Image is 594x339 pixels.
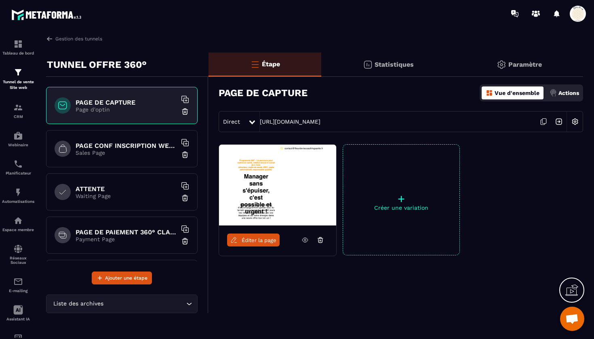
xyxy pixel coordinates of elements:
[227,234,280,246] a: Éditer la page
[181,151,189,159] img: trash
[2,79,34,91] p: Tunnel de vente Site web
[250,59,260,69] img: bars-o.4a397970.svg
[13,187,23,197] img: automations
[2,114,34,119] p: CRM
[51,299,105,308] span: Liste des archives
[363,60,373,69] img: stats.20deebd0.svg
[2,153,34,181] a: schedulerschedulerPlanificateur
[223,118,240,125] span: Direct
[2,288,34,293] p: E-mailing
[13,277,23,286] img: email
[46,295,198,313] div: Search for option
[2,227,34,232] p: Espace membre
[219,145,336,225] img: image
[486,89,493,97] img: dashboard-orange.40269519.svg
[2,238,34,271] a: social-networksocial-networkRéseaux Sociaux
[2,317,34,321] p: Assistant IA
[508,61,542,68] p: Paramètre
[550,89,557,97] img: actions.d6e523a2.png
[262,60,280,68] p: Étape
[13,131,23,141] img: automations
[2,51,34,55] p: Tableau de bord
[13,159,23,169] img: scheduler
[2,181,34,210] a: automationsautomationsAutomatisations
[76,99,177,106] h6: PAGE DE CAPTURE
[567,114,583,129] img: setting-w.858f3a88.svg
[2,199,34,204] p: Automatisations
[2,299,34,327] a: Assistant IA
[181,237,189,245] img: trash
[2,33,34,61] a: formationformationTableau de bord
[13,103,23,112] img: formation
[219,87,308,99] h3: PAGE DE CAPTURE
[181,194,189,202] img: trash
[375,61,414,68] p: Statistiques
[13,67,23,77] img: formation
[105,299,184,308] input: Search for option
[76,149,177,156] p: Sales Page
[2,61,34,97] a: formationformationTunnel de vente Site web
[105,274,147,282] span: Ajouter une étape
[76,106,177,113] p: Page d'optin
[47,57,147,73] p: TUNNEL OFFRE 360°
[551,114,567,129] img: arrow-next.bcc2205e.svg
[242,237,276,243] span: Éditer la page
[343,193,459,204] p: +
[2,271,34,299] a: emailemailE-mailing
[11,7,84,22] img: logo
[92,272,152,284] button: Ajouter une étape
[76,236,177,242] p: Payment Page
[13,216,23,225] img: automations
[76,193,177,199] p: Waiting Page
[560,307,584,331] div: Ouvrir le chat
[2,97,34,125] a: formationformationCRM
[2,125,34,153] a: automationsautomationsWebinaire
[343,204,459,211] p: Créer une variation
[13,244,23,254] img: social-network
[2,171,34,175] p: Planificateur
[495,90,539,96] p: Vue d'ensemble
[76,228,177,236] h6: PAGE DE PAIEMENT 360° CLASSIQUE
[181,107,189,116] img: trash
[76,185,177,193] h6: ATTENTE
[46,35,102,42] a: Gestion des tunnels
[2,256,34,265] p: Réseaux Sociaux
[497,60,506,69] img: setting-gr.5f69749f.svg
[558,90,579,96] p: Actions
[2,210,34,238] a: automationsautomationsEspace membre
[76,142,177,149] h6: PAGE CONF INSCRIPTION WEBINAIRE
[2,143,34,147] p: Webinaire
[46,35,53,42] img: arrow
[260,118,320,125] a: [URL][DOMAIN_NAME]
[13,39,23,49] img: formation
